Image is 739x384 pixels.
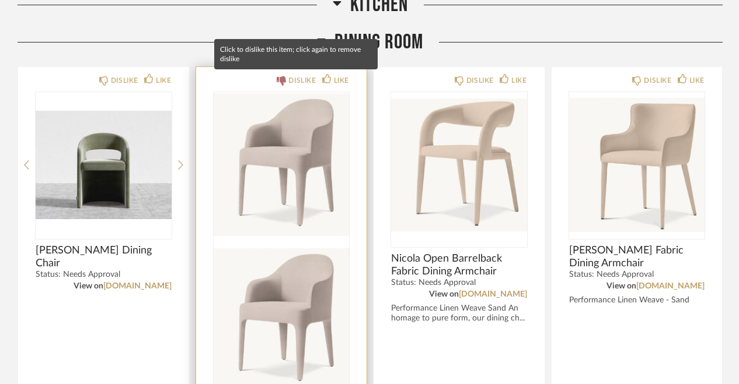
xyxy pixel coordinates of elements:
[214,92,350,238] div: 0
[644,75,671,86] div: DISLIKE
[636,282,705,290] a: [DOMAIN_NAME]
[569,295,705,305] div: Performance Linen Weave - Sand
[429,290,459,298] span: View on
[391,304,527,323] div: Performance Linen Weave Sand An homage to pure form, our dining ch...
[689,75,705,86] div: LIKE
[391,252,527,278] span: Nicola Open Barrelback Fabric Dining Armchair
[334,30,423,55] span: Dining Room
[391,92,527,238] div: 0
[569,92,705,238] img: undefined
[214,92,350,238] img: undefined
[111,75,138,86] div: DISLIKE
[606,282,636,290] span: View on
[466,75,494,86] div: DISLIKE
[36,244,172,270] span: [PERSON_NAME] Dining Chair
[569,270,705,280] div: Status: Needs Approval
[391,92,527,238] img: undefined
[103,282,172,290] a: [DOMAIN_NAME]
[156,75,171,86] div: LIKE
[74,282,103,290] span: View on
[391,278,527,288] div: Status: Needs Approval
[459,290,527,298] a: [DOMAIN_NAME]
[334,75,349,86] div: LIKE
[36,92,172,238] img: undefined
[569,244,705,270] span: [PERSON_NAME] Fabric Dining Armchair
[36,270,172,280] div: Status: Needs Approval
[511,75,527,86] div: LIKE
[288,75,316,86] div: DISLIKE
